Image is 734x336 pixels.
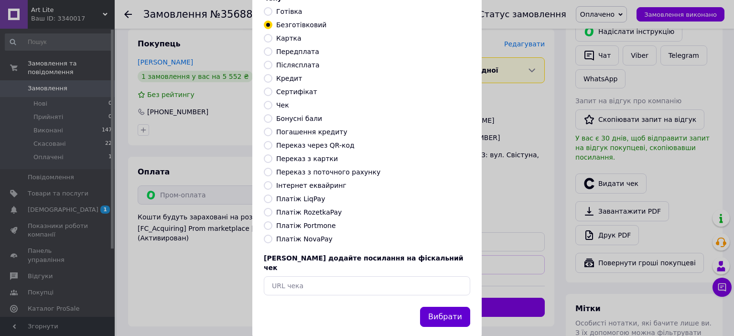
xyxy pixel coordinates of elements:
label: Чек [276,101,289,109]
label: Платіж Portmone [276,222,336,229]
label: Переказ через QR-код [276,141,355,149]
label: Платіж NovaPay [276,235,333,243]
label: Післясплата [276,61,320,69]
label: Картка [276,34,302,42]
label: Платіж LiqPay [276,195,325,203]
span: [PERSON_NAME] додайте посилання на фіскальний чек [264,254,464,271]
label: Бонусні бали [276,115,322,122]
label: Погашення кредиту [276,128,347,136]
label: Передплата [276,48,319,55]
label: Кредит [276,75,302,82]
label: Переказ з картки [276,155,338,163]
label: Готівка [276,8,302,15]
label: Безготівковий [276,21,326,29]
label: Переказ з поточного рахунку [276,168,380,176]
button: Вибрати [420,307,470,327]
label: Інтернет еквайринг [276,182,346,189]
label: Сертифікат [276,88,317,96]
input: URL чека [264,276,470,295]
label: Платіж RozetkaPay [276,208,342,216]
